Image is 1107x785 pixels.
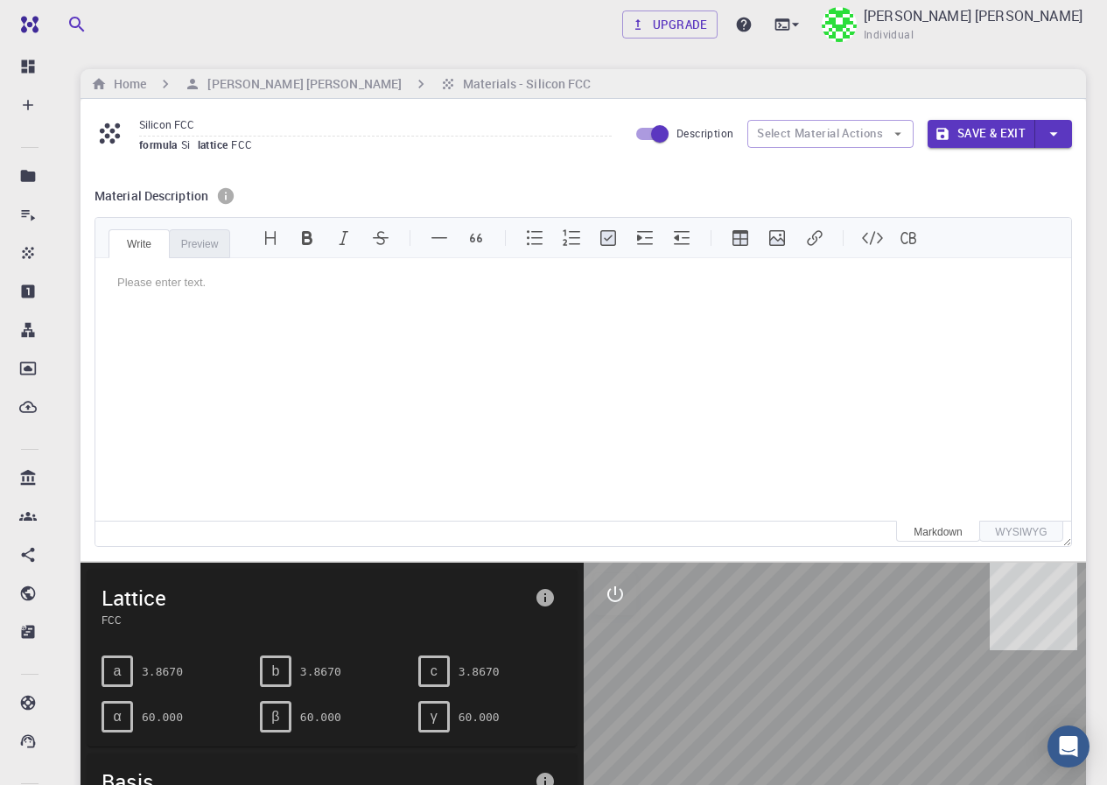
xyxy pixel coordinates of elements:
span: FCC [231,137,259,151]
pre: 60.000 [300,702,341,732]
span: FCC [102,612,528,627]
button: Indent [631,224,659,252]
span: Soporte [35,12,97,28]
h6: Home [107,74,146,94]
span: β [271,709,279,725]
button: Line [425,224,453,252]
div: Open Intercom Messenger [1047,725,1089,767]
span: b [271,663,279,679]
button: Outdent [668,224,696,252]
span: a [114,663,122,679]
button: info [212,182,240,210]
img: Wilmer Gaspar Espinoza Castillo [822,7,857,42]
span: c [431,663,438,679]
p: Dropbox [51,358,53,379]
p: Shared publicly [51,583,53,604]
button: Insert codeBlock [895,224,923,252]
button: info [528,580,563,615]
pre: 3.8670 [459,656,500,687]
button: Blockquote [462,224,490,252]
button: Ordered list [557,224,585,252]
span: α [113,709,121,725]
button: Unordered list [521,224,549,252]
nav: breadcrumb [88,74,594,94]
p: Jobs [51,204,53,225]
span: γ [431,709,438,725]
button: Italic [330,224,358,252]
span: formula [139,137,181,151]
span: Si [181,137,198,151]
p: Materials [51,242,53,263]
div: Markdown [896,521,980,542]
p: Accounts [51,506,53,527]
p: Shared externally [51,621,53,642]
img: logo [14,16,39,33]
p: Contact Support [51,731,53,752]
button: Inline code [858,224,886,252]
button: Bold [293,224,321,252]
pre: 3.8670 [300,656,341,687]
div: WYSIWYG [979,521,1063,542]
pre: 3.8670 [142,656,183,687]
h6: Materials - Silicon FCC [456,74,591,94]
p: Shared with me [51,544,53,565]
button: Select Material Actions [747,120,914,148]
div: Preview [169,229,230,258]
span: Description [676,126,733,140]
pre: 60.000 [459,702,500,732]
p: Workflows [51,319,53,340]
button: Task [594,224,622,252]
div: Write [109,229,170,258]
span: Lattice [102,584,528,612]
span: Individual [864,26,914,44]
p: Properties [51,281,53,302]
button: Headings [256,224,284,252]
button: Insert link [800,224,828,252]
pre: 60.000 [142,702,183,732]
p: Dashboard [51,56,53,77]
button: Insert table [726,224,754,252]
p: [PERSON_NAME] [PERSON_NAME] [864,5,1082,26]
p: Documentation [51,692,53,713]
button: Strike [367,224,395,252]
a: Upgrade [622,11,718,39]
p: External Uploads [51,396,53,417]
span: lattice [198,137,232,151]
p: Projects [51,165,53,186]
button: Insert image [763,224,791,252]
button: Save & Exit [928,120,1035,148]
h6: [PERSON_NAME] [PERSON_NAME] [200,74,402,94]
h6: Material Description [95,186,208,206]
span: Please enter text. [117,276,206,289]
